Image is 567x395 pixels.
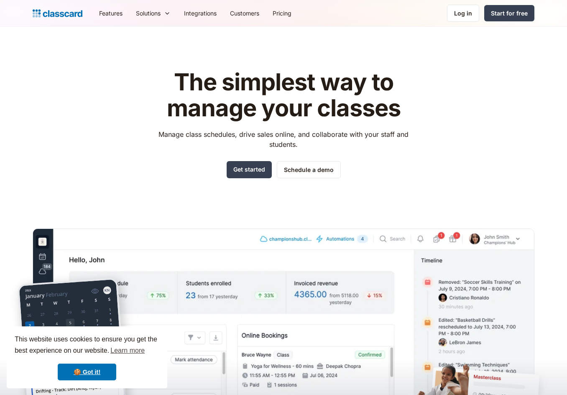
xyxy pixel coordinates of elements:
div: Start for free [491,9,528,18]
div: cookieconsent [7,326,167,388]
a: Get started [227,161,272,178]
a: Log in [447,5,479,22]
div: Solutions [129,4,177,23]
a: Integrations [177,4,223,23]
div: Log in [454,9,472,18]
a: Customers [223,4,266,23]
a: Features [92,4,129,23]
a: home [33,8,82,19]
a: learn more about cookies [109,344,146,357]
a: Schedule a demo [277,161,341,178]
a: dismiss cookie message [58,364,116,380]
p: Manage class schedules, drive sales online, and collaborate with your staff and students. [151,129,416,149]
h1: The simplest way to manage your classes [151,69,416,121]
a: Start for free [484,5,534,21]
a: Pricing [266,4,298,23]
span: This website uses cookies to ensure you get the best experience on our website. [15,334,159,357]
div: Solutions [136,9,161,18]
